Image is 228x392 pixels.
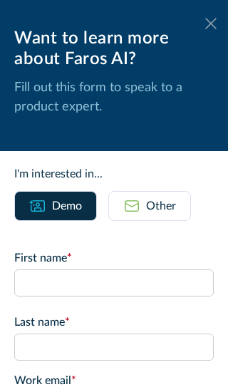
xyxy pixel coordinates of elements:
label: Work email [14,372,214,389]
div: I'm interested in... [14,165,214,182]
label: First name [14,249,214,267]
p: Fill out this form to speak to a product expert. [14,78,214,117]
div: Other [146,197,176,215]
label: Last name [14,314,214,331]
div: Demo [52,197,82,215]
div: Want to learn more about Faros AI? [14,29,214,70]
